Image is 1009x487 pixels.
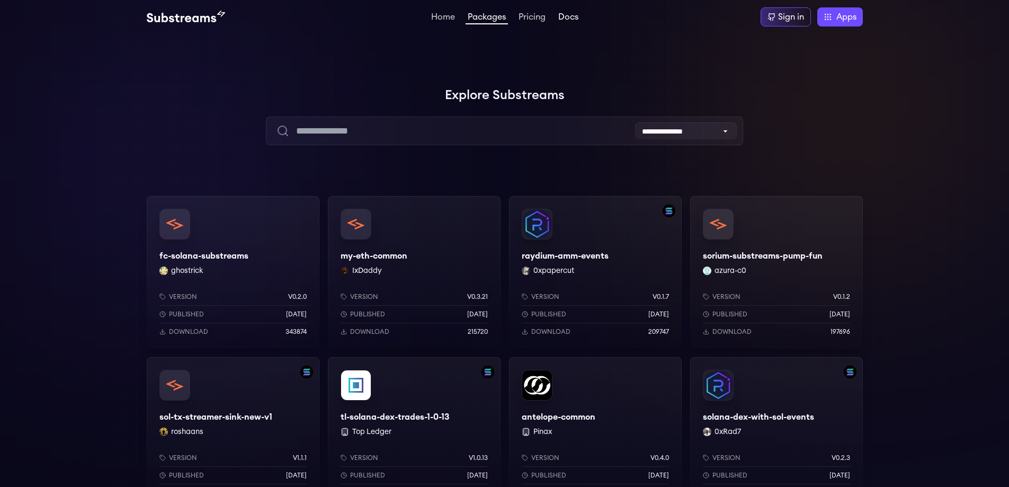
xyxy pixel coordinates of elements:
[469,454,488,462] p: v1.0.13
[467,310,488,318] p: [DATE]
[712,327,752,336] p: Download
[169,310,204,318] p: Published
[169,327,208,336] p: Download
[350,471,385,480] p: Published
[531,327,570,336] p: Download
[829,310,850,318] p: [DATE]
[531,471,566,480] p: Published
[829,471,850,480] p: [DATE]
[650,454,669,462] p: v0.4.0
[712,293,740,301] p: Version
[663,205,675,217] img: Filter by solana network
[147,196,319,349] a: fc-solana-substreamsfc-solana-substreamsghostrick ghostrickVersionv0.2.0Published[DATE]Download34...
[533,265,574,276] button: 0xpapercut
[836,11,856,23] span: Apps
[715,427,741,437] button: 0xRad7
[712,454,740,462] p: Version
[712,471,747,480] p: Published
[516,13,548,23] a: Pricing
[286,310,307,318] p: [DATE]
[467,471,488,480] p: [DATE]
[648,471,669,480] p: [DATE]
[350,454,378,462] p: Version
[648,310,669,318] p: [DATE]
[352,265,382,276] button: IxDaddy
[481,366,494,378] img: Filter by solana network
[285,327,307,336] p: 343874
[169,293,197,301] p: Version
[293,454,307,462] p: v1.1.1
[169,471,204,480] p: Published
[778,11,804,23] div: Sign in
[712,310,747,318] p: Published
[531,310,566,318] p: Published
[468,327,488,336] p: 215720
[844,366,856,378] img: Filter by solana network
[648,327,669,336] p: 209747
[831,327,850,336] p: 197696
[429,13,457,23] a: Home
[467,293,488,301] p: v0.3.21
[286,471,307,480] p: [DATE]
[328,196,501,349] a: my-eth-commonmy-eth-commonIxDaddy IxDaddyVersionv0.3.21Published[DATE]Download215720
[509,196,682,349] a: Filter by solana networkraydium-amm-eventsraydium-amm-events0xpapercut 0xpapercutVersionv0.1.7Pub...
[832,454,850,462] p: v0.2.3
[350,310,385,318] p: Published
[147,11,225,23] img: Substream's logo
[350,327,389,336] p: Download
[147,85,863,106] h1: Explore Substreams
[169,454,197,462] p: Version
[833,293,850,301] p: v0.1.2
[171,265,203,276] button: ghostrick
[761,7,811,26] a: Sign in
[300,366,313,378] img: Filter by solana network
[533,427,552,437] button: Pinax
[466,13,508,24] a: Packages
[352,427,391,437] button: Top Ledger
[690,196,863,349] a: sorium-substreams-pump-funsorium-substreams-pump-funazura-c0 azura-c0Versionv0.1.2Published[DATE]...
[288,293,307,301] p: v0.2.0
[171,427,203,437] button: roshaans
[531,454,559,462] p: Version
[556,13,581,23] a: Docs
[653,293,669,301] p: v0.1.7
[350,293,378,301] p: Version
[715,265,746,276] button: azura-c0
[531,293,559,301] p: Version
